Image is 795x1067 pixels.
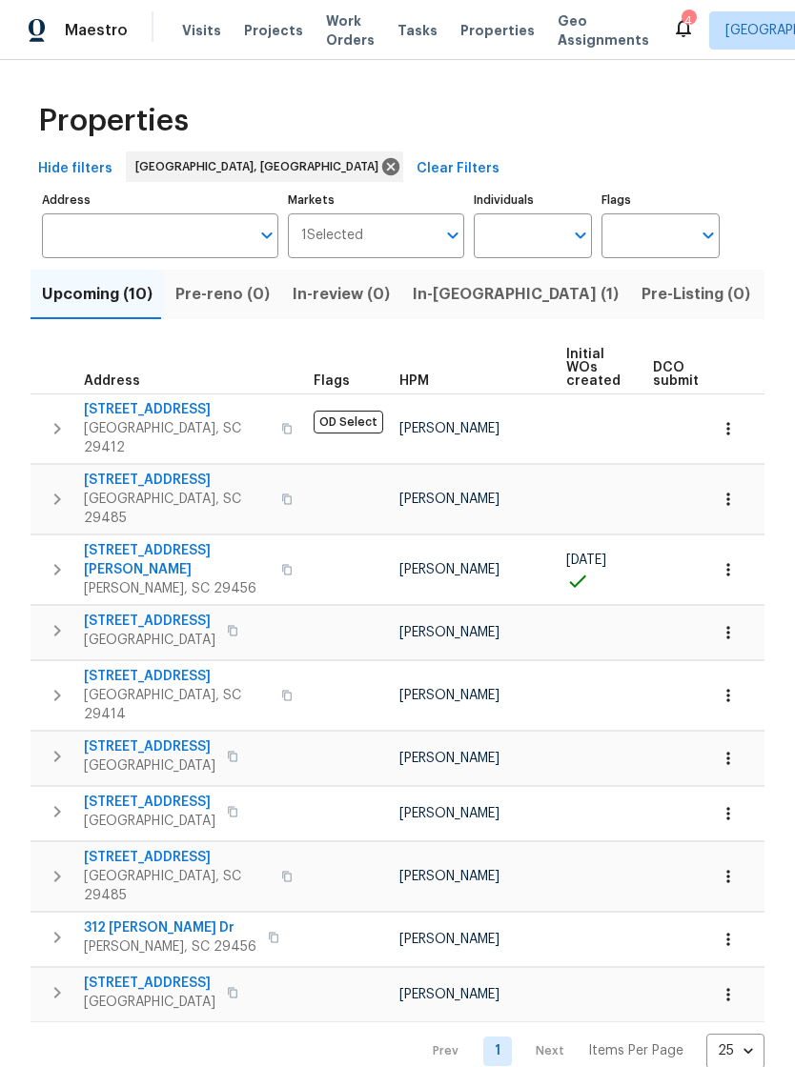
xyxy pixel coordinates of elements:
span: [PERSON_NAME] [399,988,499,1001]
button: Clear Filters [409,151,507,187]
span: [PERSON_NAME] [399,870,499,883]
span: HPM [399,374,429,388]
span: Initial WOs created [566,348,621,388]
span: [STREET_ADDRESS] [84,974,215,993]
span: [STREET_ADDRESS] [84,471,270,490]
span: [GEOGRAPHIC_DATA], SC 29485 [84,490,270,528]
span: Maestro [65,21,128,40]
span: Hide filters [38,157,112,181]
span: Geo Assignments [558,11,649,50]
span: [GEOGRAPHIC_DATA] [84,812,215,831]
span: [DATE] [566,554,606,567]
div: [GEOGRAPHIC_DATA], [GEOGRAPHIC_DATA] [126,151,403,182]
button: Open [439,222,466,249]
span: [STREET_ADDRESS][PERSON_NAME] [84,541,270,579]
span: [PERSON_NAME] [399,563,499,576]
span: Address [84,374,140,388]
label: Address [42,194,278,206]
span: [STREET_ADDRESS] [84,400,270,419]
span: Pre-reno (0) [175,281,270,308]
label: Flags [601,194,720,206]
span: Visits [182,21,221,40]
span: [PERSON_NAME] [399,626,499,639]
span: [GEOGRAPHIC_DATA] [84,756,215,775]
span: Pre-Listing (0) [642,281,750,308]
label: Markets [288,194,465,206]
p: Items Per Page [588,1041,683,1060]
span: [PERSON_NAME], SC 29456 [84,937,256,956]
span: 1 Selected [301,228,363,244]
span: [PERSON_NAME] [399,689,499,702]
span: [STREET_ADDRESS] [84,667,270,686]
button: Open [254,222,280,249]
span: Tasks [397,24,438,37]
span: [GEOGRAPHIC_DATA], SC 29414 [84,686,270,724]
span: [GEOGRAPHIC_DATA] [84,993,215,1012]
span: Projects [244,21,303,40]
span: In-[GEOGRAPHIC_DATA] (1) [413,281,619,308]
span: Properties [38,111,189,131]
span: [GEOGRAPHIC_DATA], SC 29485 [84,867,270,905]
span: [GEOGRAPHIC_DATA], SC 29412 [84,419,270,457]
span: [STREET_ADDRESS] [84,793,215,812]
span: Flags [314,374,350,388]
span: Properties [460,21,535,40]
span: [GEOGRAPHIC_DATA], [GEOGRAPHIC_DATA] [135,157,386,176]
span: [PERSON_NAME] [399,752,499,765]
button: Hide filters [31,151,120,187]
label: Individuals [474,194,592,206]
span: [STREET_ADDRESS] [84,612,215,631]
span: OD Select [314,411,383,433]
span: [PERSON_NAME] [399,933,499,946]
span: Upcoming (10) [42,281,153,308]
span: Clear Filters [417,157,499,181]
span: [STREET_ADDRESS] [84,737,215,756]
span: [PERSON_NAME] [399,422,499,435]
span: In-review (0) [293,281,390,308]
span: 312 [PERSON_NAME] Dr [84,918,256,937]
span: DCO submitted [653,361,722,388]
div: 4 [682,11,695,30]
a: Goto page 1 [483,1037,512,1066]
button: Open [567,222,594,249]
span: [PERSON_NAME] [399,493,499,506]
span: [PERSON_NAME] [399,807,499,820]
button: Open [695,222,722,249]
span: Work Orders [326,11,375,50]
span: [PERSON_NAME], SC 29456 [84,579,270,598]
span: [STREET_ADDRESS] [84,848,270,867]
span: [GEOGRAPHIC_DATA] [84,631,215,650]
